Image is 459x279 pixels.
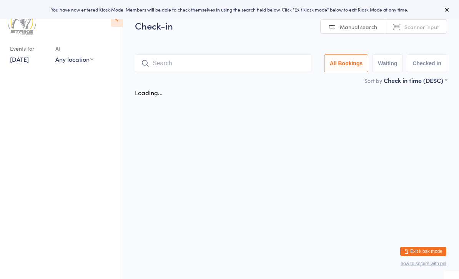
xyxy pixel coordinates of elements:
span: Scanner input [404,23,439,31]
input: Search [135,54,311,72]
h2: Check-in [135,19,447,32]
div: At [55,42,93,55]
div: You have now entered Kiosk Mode. Members will be able to check themselves in using the search fie... [12,6,447,13]
button: Checked in [407,54,447,72]
button: Waiting [372,54,403,72]
a: [DATE] [10,55,29,63]
div: Events for [10,42,48,55]
div: Any location [55,55,93,63]
button: Exit kiosk mode [400,247,446,256]
span: Manual search [340,23,377,31]
img: Strike Studio [8,6,36,35]
div: Loading... [135,88,163,97]
button: how to secure with pin [401,261,446,266]
button: All Bookings [324,54,369,72]
div: Check in time (DESC) [384,76,447,84]
label: Sort by [364,77,382,84]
